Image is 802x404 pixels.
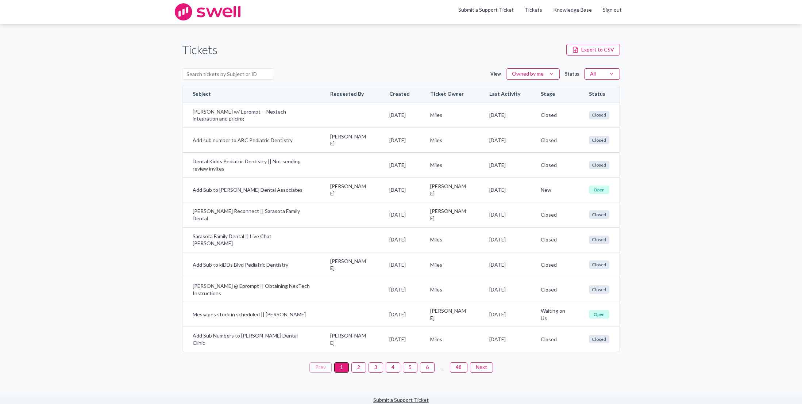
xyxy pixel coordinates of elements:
a: Submit a Support Ticket [373,397,429,403]
a: [PERSON_NAME] w/ Eprompt -- Nextech integration and pricing [193,108,310,122]
td: [DATE] [379,277,420,302]
button: Next [470,362,493,373]
td: [DATE] [379,302,420,327]
iframe: Chat Widget [766,369,802,404]
span: Closed [589,335,609,343]
div: Navigation Menu [519,6,627,18]
a: Submit a Support Ticket [458,7,514,13]
span: [PERSON_NAME] [330,133,369,147]
td: [DATE] [379,103,420,127]
td: [DATE] [479,277,531,302]
a: Add sub number to ABC Pediatric Dentistry [193,137,310,144]
button: 48 [450,362,467,373]
span: Closed [589,236,609,244]
span: [PERSON_NAME] [330,258,369,272]
a: Add Sub to [PERSON_NAME] Dental Associates [193,186,310,194]
span: [PERSON_NAME] [430,307,469,321]
td: [DATE] [479,103,531,127]
button: Export to CSV [566,44,620,56]
span: [PERSON_NAME] [330,183,369,197]
h1: Tickets [182,42,217,58]
label: Status [565,71,579,77]
ul: Main menu [453,6,627,18]
button: 5 [403,362,417,373]
td: [DATE] [379,252,420,277]
span: Miles [430,161,469,169]
span: Closed [589,136,609,144]
a: Knowledge Base [553,6,592,14]
td: [DATE] [479,252,531,277]
span: [PERSON_NAME] [430,207,469,222]
a: Add Sub Numbers to [PERSON_NAME] Dental Clinic [193,332,310,346]
span: ... [437,362,447,373]
td: New [531,177,579,202]
span: Open [589,310,609,319]
td: [DATE] [379,202,420,227]
span: Miles [430,111,469,119]
span: Miles [430,236,469,243]
td: [DATE] [379,127,420,152]
td: [DATE] [379,227,420,252]
td: Closed [531,152,579,177]
a: Sign out [603,6,622,14]
th: Last Activity [479,85,531,103]
span: [PERSON_NAME] [330,332,369,346]
td: Waiting on Us [531,302,579,327]
td: Closed [531,127,579,152]
span: [PERSON_NAME] [430,183,469,197]
td: [DATE] [479,302,531,327]
span: Miles [430,261,469,268]
th: Subject [182,85,320,103]
button: 1 [334,362,349,373]
td: [DATE] [479,177,531,202]
td: [DATE] [479,152,531,177]
button: 2 [351,362,366,373]
span: Miles [430,336,469,343]
a: Dental Kidds Pediatric Dentistry || Not sending review invites [193,158,310,172]
button: 3 [369,362,383,373]
button: 6 [420,362,435,373]
td: [DATE] [379,327,420,351]
span: Closed [589,210,609,219]
span: Miles [430,137,469,144]
input: Search tickets by Subject or ID [182,68,274,80]
td: Closed [531,327,579,351]
td: Closed [531,252,579,277]
td: [DATE] [479,127,531,152]
td: [DATE] [379,152,420,177]
a: Sarasota Family Dental || Live Chat [PERSON_NAME] [193,233,310,247]
td: [DATE] [479,202,531,227]
td: [DATE] [479,227,531,252]
span: Closed [589,285,609,294]
span: Open [589,186,609,194]
th: Stage [531,85,579,103]
td: Closed [531,202,579,227]
td: [DATE] [379,177,420,202]
th: Requested By [320,85,379,103]
td: Closed [531,277,579,302]
a: [PERSON_NAME] Reconnect || Sarasota Family Dental [193,207,310,222]
label: View [490,71,501,77]
span: Closed [589,260,609,269]
a: Add Sub to kiDDs Blvd Pediatric Dentistry [193,261,310,268]
th: Status [579,85,620,103]
nav: Swell CX Support [453,6,627,18]
a: Tickets [525,6,542,14]
td: Closed [531,103,579,127]
span: Miles [430,286,469,293]
th: Ticket Owner [420,85,479,103]
a: Messages stuck in scheduled || [PERSON_NAME] [193,311,310,318]
td: [DATE] [479,327,531,351]
img: swell [175,3,240,20]
button: All [584,68,620,80]
span: Closed [589,161,609,169]
td: Closed [531,227,579,252]
th: Created [379,85,420,103]
a: [PERSON_NAME] @ Eprompt || Obtaining NexTech Instructions [193,282,310,297]
button: 4 [386,362,400,373]
span: Closed [589,111,609,119]
button: Owned by me [506,68,560,80]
